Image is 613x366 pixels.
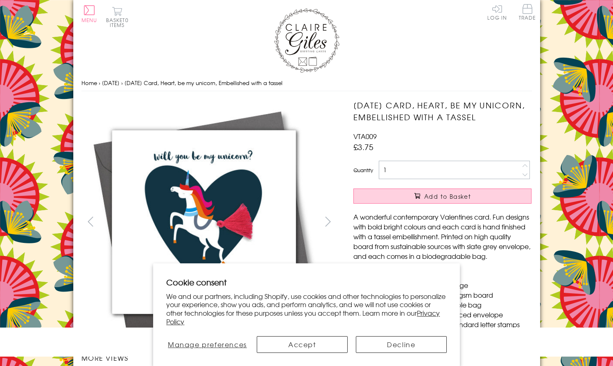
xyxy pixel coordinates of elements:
[81,75,532,92] nav: breadcrumbs
[166,336,248,353] button: Manage preferences
[519,4,536,22] a: Trade
[124,79,283,87] span: [DATE] Card, Heart, be my unicorn, Embellished with a tassel
[110,16,129,29] span: 0 items
[353,166,373,174] label: Quantity
[81,79,97,87] a: Home
[106,7,129,27] button: Basket0 items
[102,79,120,87] a: [DATE]
[353,189,532,204] button: Add to Basket
[81,5,97,22] button: Menu
[487,4,507,20] a: Log In
[166,276,447,288] h2: Cookie consent
[353,99,532,123] h1: [DATE] Card, Heart, be my unicorn, Embellished with a tassel
[353,131,377,141] span: VTA009
[353,141,373,153] span: £3.75
[99,79,100,87] span: ›
[81,99,327,345] img: Valentine's Day Card, Heart, be my unicorn, Embellished with a tassel
[356,336,447,353] button: Decline
[257,336,348,353] button: Accept
[519,4,536,20] span: Trade
[166,292,447,326] p: We and our partners, including Shopify, use cookies and other technologies to personalize your ex...
[168,339,247,349] span: Manage preferences
[81,212,100,231] button: prev
[81,16,97,24] span: Menu
[81,353,337,363] h3: More views
[353,212,532,261] p: A wonderful contemporary Valentines card. Fun designs with bold bright colours and each card is h...
[337,99,583,345] img: Valentine's Day Card, Heart, be my unicorn, Embellished with a tassel
[274,8,339,73] img: Claire Giles Greetings Cards
[424,192,471,200] span: Add to Basket
[166,308,440,326] a: Privacy Policy
[319,212,337,231] button: next
[121,79,123,87] span: ›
